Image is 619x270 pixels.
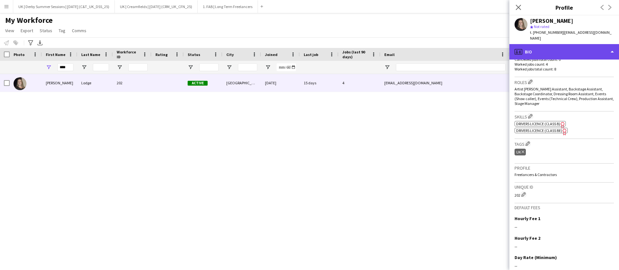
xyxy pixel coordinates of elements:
span: Rating [155,52,168,57]
h3: Hourly Fee 1 [515,216,540,221]
div: [GEOGRAPHIC_DATA] [222,74,261,92]
span: Jobs (last 90 days) [342,50,369,59]
span: Email [384,52,395,57]
div: [PERSON_NAME] [530,18,573,24]
h3: Profile [509,3,619,12]
a: View [3,26,17,35]
div: -- [515,244,614,249]
button: Open Filter Menu [46,64,52,70]
img: Ruth Lodge [14,77,26,90]
span: Workforce ID [117,50,140,59]
a: Comms [69,26,89,35]
a: Export [18,26,36,35]
input: Last Name Filter Input [93,63,109,71]
span: Active [188,81,208,86]
span: t. [PHONE_NUMBER] [530,30,564,35]
app-action-btn: Export XLSX [36,39,44,47]
div: -- [515,263,614,269]
span: Artist [PERSON_NAME] Assistant, Backstage Assistant, Backstage Coordinator, Dressing Room Assista... [515,87,614,106]
span: Joined [265,52,278,57]
div: 202 [515,191,614,198]
div: [DATE] [261,74,300,92]
div: 15 days [300,74,339,92]
div: Bio [509,44,619,60]
div: [PERSON_NAME] [42,74,77,92]
input: First Name Filter Input [57,63,74,71]
h3: Day Rate (Minimum) [515,255,557,260]
button: Open Filter Menu [226,64,232,70]
h3: Profile [515,165,614,171]
span: Last job [304,52,318,57]
p: Freelancers & Contractors [515,172,614,177]
input: Joined Filter Input [277,63,296,71]
button: Open Filter Menu [188,64,193,70]
h3: Default fees [515,205,614,210]
div: [EMAIL_ADDRESS][DOMAIN_NAME] [380,74,509,92]
input: Workforce ID Filter Input [128,63,148,71]
button: 1. FAB | Long Term Freelancers [198,0,258,13]
button: Open Filter Menu [117,64,123,70]
input: Email Filter Input [396,63,506,71]
div: UK [515,149,526,155]
div: 4 [339,74,380,92]
button: UK | Derby Summer Sessions | [DATE] (C&T_UK_DSS_25) [13,0,115,13]
button: UK | Creamfields | [DATE] (CRM_UK_CFN_25) [115,0,198,13]
a: Tag [56,26,68,35]
a: Status [37,26,55,35]
span: Export [21,28,33,33]
span: Not rated [534,24,549,29]
button: Open Filter Menu [81,64,87,70]
h3: Skills [515,113,614,120]
span: Tag [59,28,65,33]
span: Status [188,52,200,57]
p: Worked jobs total count: 8 [515,67,614,71]
span: View [5,28,14,33]
h3: Tags [515,140,614,147]
span: Drivers Licence (Class BE) [516,128,562,133]
p: Worked jobs count: 4 [515,62,614,67]
span: My Workforce [5,15,53,25]
div: Lodge [77,74,113,92]
span: Status [40,28,52,33]
span: Photo [14,52,25,57]
input: City Filter Input [238,63,257,71]
span: City [226,52,234,57]
span: | [EMAIL_ADDRESS][DOMAIN_NAME] [530,30,612,41]
span: First Name [46,52,65,57]
span: Comms [72,28,86,33]
input: Status Filter Input [199,63,219,71]
div: 202 [113,74,152,92]
h3: Unique ID [515,184,614,190]
button: Open Filter Menu [265,64,271,70]
span: Last Name [81,52,100,57]
h3: Hourly Fee 2 [515,235,540,241]
button: Open Filter Menu [384,64,390,70]
div: -- [515,224,614,230]
h3: Roles [515,79,614,85]
span: Drivers Licence (Class B) [516,121,560,126]
app-action-btn: Advanced filters [27,39,34,47]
